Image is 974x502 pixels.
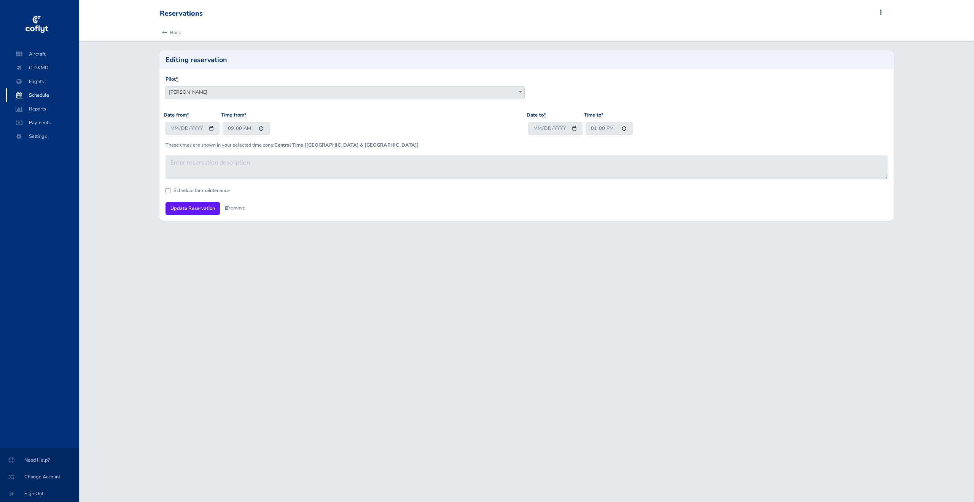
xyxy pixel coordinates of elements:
p: These times are shown in your selected time zone: [166,141,888,149]
abbr: required [187,112,189,118]
span: Aircraft [14,47,72,61]
label: Time from [221,111,247,119]
abbr: required [601,112,603,118]
h2: Editing reservation [166,56,888,63]
input: Update Reservation [166,202,220,215]
span: Reports [14,102,72,116]
abbr: required [244,112,247,118]
span: C-GKMD [14,61,72,75]
a: Back [160,24,181,41]
img: coflyt logo [24,13,49,36]
span: Flights [14,75,72,88]
abbr: required [544,112,546,118]
label: Date from [164,111,189,119]
span: Payments [14,116,72,129]
label: Pilot [166,75,178,83]
span: Mark Davies [166,87,524,98]
span: Mark Davies [166,86,525,99]
label: Date to [527,111,546,119]
div: Reservations [160,10,203,18]
span: Settings [14,129,72,143]
span: Schedule [14,88,72,102]
span: Change Account [9,470,70,484]
abbr: required [176,76,178,83]
span: Sign Out [9,487,70,500]
a: remove [225,205,245,211]
span: Need Help? [9,453,70,467]
b: Central Time ([GEOGRAPHIC_DATA] & [GEOGRAPHIC_DATA]) [274,142,419,149]
label: Time to [584,111,603,119]
label: Schedule for maintenance [173,188,230,193]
